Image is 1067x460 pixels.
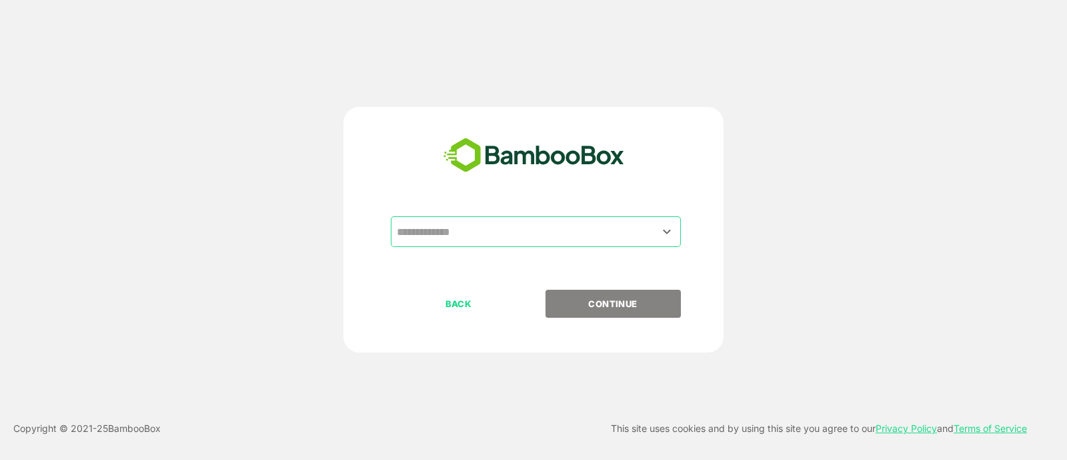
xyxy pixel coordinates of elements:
button: CONTINUE [546,290,681,318]
button: Open [658,222,676,240]
p: BACK [392,296,525,311]
button: BACK [391,290,526,318]
p: CONTINUE [546,296,680,311]
p: Copyright © 2021- 25 BambooBox [13,421,161,437]
p: This site uses cookies and by using this site you agree to our and [611,421,1027,437]
img: bamboobox [436,134,632,178]
a: Terms of Service [954,423,1027,434]
a: Privacy Policy [876,423,937,434]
